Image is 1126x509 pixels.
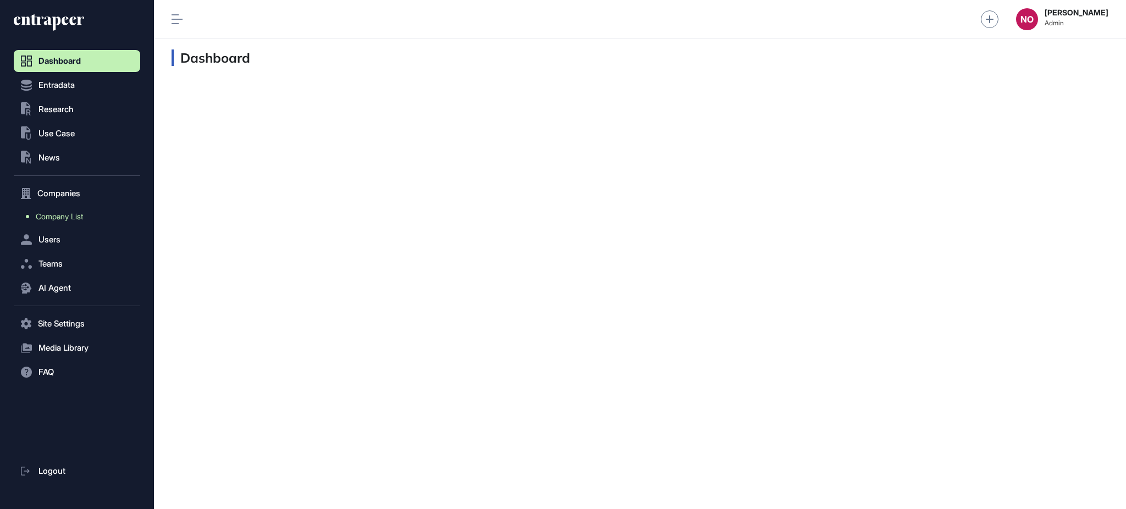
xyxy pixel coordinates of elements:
h3: Dashboard [172,49,250,66]
span: Admin [1045,19,1108,27]
button: Users [14,229,140,251]
button: FAQ [14,361,140,383]
span: Entradata [38,81,75,90]
a: Logout [14,460,140,482]
span: Companies [37,189,80,198]
span: Site Settings [38,319,85,328]
span: Company List [36,212,83,221]
button: NO [1016,8,1038,30]
button: Site Settings [14,313,140,335]
a: Company List [19,207,140,226]
span: Teams [38,259,63,268]
span: Use Case [38,129,75,138]
button: AI Agent [14,277,140,299]
strong: [PERSON_NAME] [1045,8,1108,17]
button: Research [14,98,140,120]
span: Logout [38,467,65,475]
span: Dashboard [38,57,81,65]
button: News [14,147,140,169]
span: AI Agent [38,284,71,292]
button: Entradata [14,74,140,96]
button: Teams [14,253,140,275]
span: FAQ [38,368,54,377]
span: Users [38,235,60,244]
button: Use Case [14,123,140,145]
span: Media Library [38,344,89,352]
a: Dashboard [14,50,140,72]
span: Research [38,105,74,114]
button: Companies [14,182,140,204]
span: News [38,153,60,162]
button: Media Library [14,337,140,359]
